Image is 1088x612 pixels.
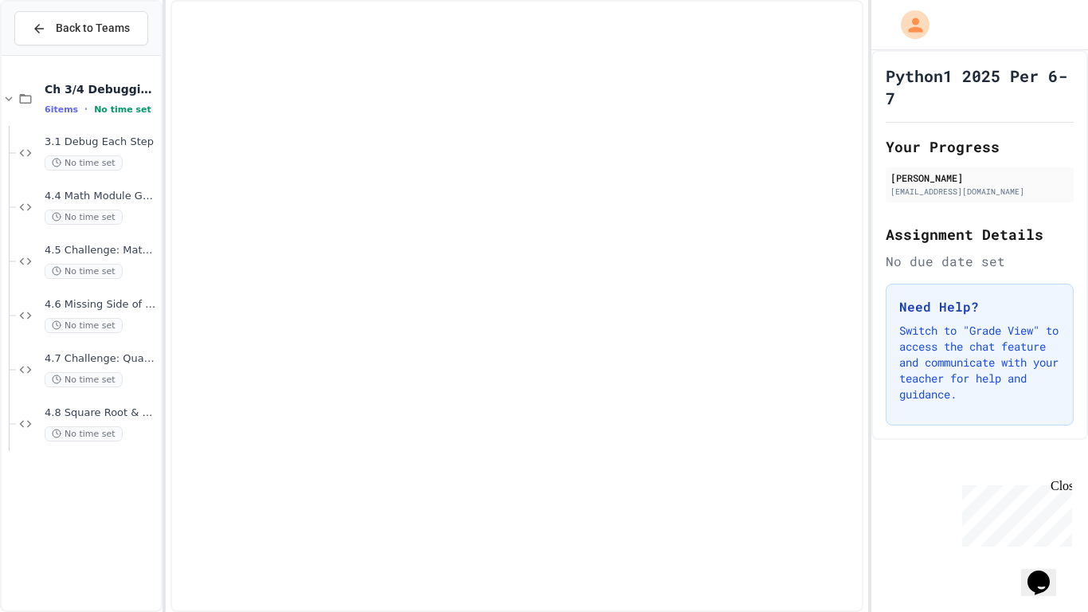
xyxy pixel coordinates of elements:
[956,479,1072,547] iframe: chat widget
[56,20,130,37] span: Back to Teams
[45,426,123,441] span: No time set
[45,210,123,225] span: No time set
[45,372,123,387] span: No time set
[886,135,1074,158] h2: Your Progress
[45,318,123,333] span: No time set
[886,223,1074,245] h2: Assignment Details
[890,171,1069,185] div: [PERSON_NAME]
[45,298,158,312] span: 4.6 Missing Side of a Triangle
[45,155,123,171] span: No time set
[890,186,1069,198] div: [EMAIL_ADDRESS][DOMAIN_NAME]
[886,65,1074,109] h1: Python1 2025 Per 6-7
[45,264,123,279] span: No time set
[84,103,88,116] span: •
[45,82,158,96] span: Ch 3/4 Debugging/Modules
[899,323,1060,402] p: Switch to "Grade View" to access the chat feature and communicate with your teacher for help and ...
[45,190,158,203] span: 4.4 Math Module GCD
[45,352,158,366] span: 4.7 Challenge: Quadratic Formula
[1021,548,1072,596] iframe: chat widget
[886,252,1074,271] div: No due date set
[45,104,78,115] span: 6 items
[899,297,1060,316] h3: Need Help?
[884,6,933,43] div: My Account
[94,104,151,115] span: No time set
[45,406,158,420] span: 4.8 Square Root & Absolute Value
[45,135,158,149] span: 3.1 Debug Each Step
[14,11,148,45] button: Back to Teams
[6,6,110,101] div: Chat with us now!Close
[45,244,158,257] span: 4.5 Challenge: Math Module exp()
